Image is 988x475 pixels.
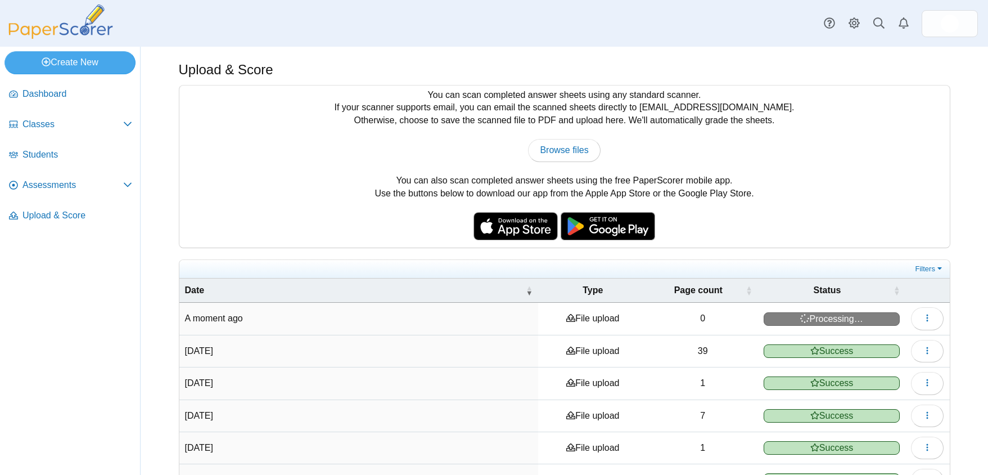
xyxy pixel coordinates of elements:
a: Classes [4,111,137,138]
span: Success [764,409,900,423]
td: File upload [538,368,648,400]
time: Jun 17, 2025 at 10:55 AM [185,411,213,420]
span: Students [22,149,132,161]
a: Browse files [528,139,600,162]
img: google-play-badge.png [561,212,655,240]
td: 1 [648,368,758,400]
span: Date : Activate to remove sorting [526,285,533,296]
h1: Upload & Score [179,60,273,79]
span: Browse files [540,145,588,155]
span: Date [185,284,524,297]
span: Dashboard [22,88,132,100]
a: ps.WOjabKFp3inL8Uyd [922,10,978,37]
span: Processing… [764,312,900,326]
td: 1 [648,432,758,464]
a: Alerts [891,11,916,36]
span: Page count [653,284,743,297]
a: PaperScorer [4,31,117,41]
time: Jun 17, 2025 at 11:42 AM [185,378,213,388]
span: Success [764,441,900,455]
td: 39 [648,335,758,368]
span: Upload & Score [22,209,132,222]
time: Sep 11, 2025 at 12:56 PM [185,346,213,356]
img: apple-store-badge.svg [473,212,558,240]
span: John Merle [941,15,959,33]
a: Filters [913,263,947,275]
td: 7 [648,400,758,432]
time: Sep 22, 2025 at 3:57 PM [185,313,243,323]
span: Status : Activate to sort [893,285,900,296]
td: File upload [538,335,648,368]
td: 0 [648,303,758,335]
a: Students [4,142,137,169]
img: ps.WOjabKFp3inL8Uyd [941,15,959,33]
span: Classes [22,118,123,131]
td: File upload [538,400,648,432]
a: Create New [4,51,136,74]
img: PaperScorer [4,5,117,39]
span: Type [544,284,642,297]
a: Dashboard [4,81,137,108]
span: Status [764,284,891,297]
span: Assessments [22,179,123,191]
span: Page count : Activate to sort [746,285,752,296]
td: File upload [538,432,648,464]
span: Success [764,377,900,390]
a: Assessments [4,172,137,199]
a: Upload & Score [4,203,137,230]
span: Success [764,344,900,358]
td: File upload [538,303,648,335]
time: Jun 16, 2025 at 12:51 PM [185,443,213,452]
div: You can scan completed answer sheets using any standard scanner. If your scanner supports email, ... [179,86,950,248]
